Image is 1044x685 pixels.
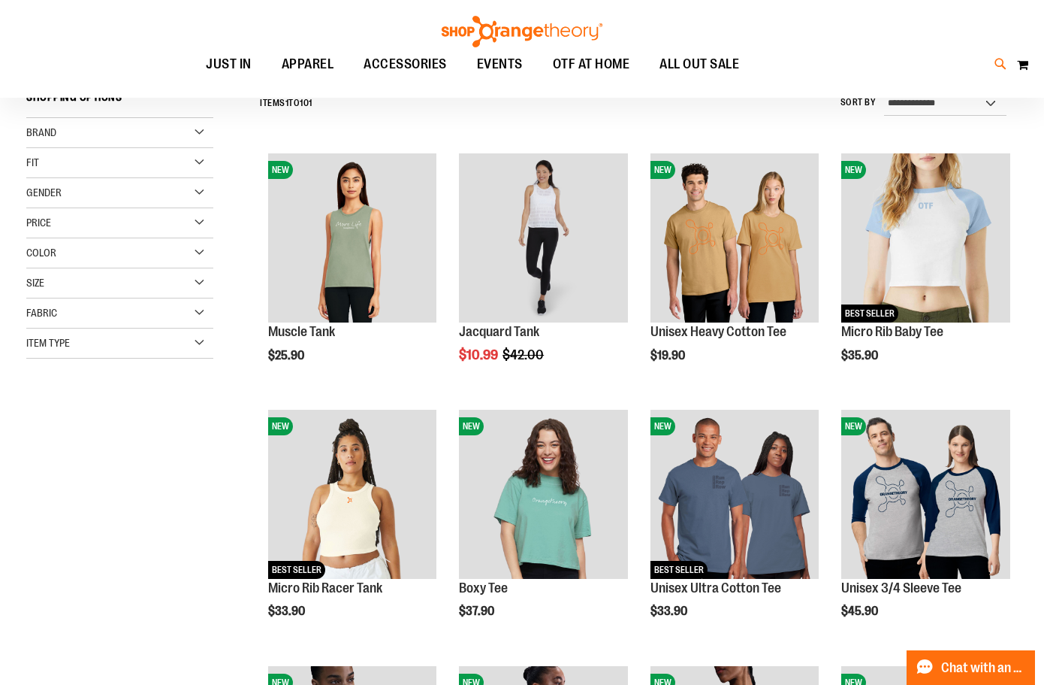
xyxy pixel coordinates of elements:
span: NEW [841,417,866,435]
h2: Items to [260,92,312,115]
span: NEW [268,161,293,179]
img: Shop Orangetheory [439,16,605,47]
a: Unisex 3/4 Sleeve TeeNEW [841,410,1009,580]
span: NEW [459,417,484,435]
span: BEST SELLER [841,305,898,323]
div: product [261,146,444,400]
div: product [834,146,1017,400]
a: Micro Rib Baby TeeNEWBEST SELLER [841,153,1009,324]
span: JUST IN [206,47,252,81]
span: NEW [268,417,293,435]
strong: Shopping Options [26,84,213,118]
img: Boxy Tee [459,410,627,578]
span: ALL OUT SALE [659,47,739,81]
img: Muscle Tank [268,153,436,322]
span: Brand [26,126,56,138]
span: $37.90 [459,605,496,618]
a: Front view of Jacquard Tank [459,153,627,324]
img: Micro Rib Racer Tank [268,410,436,578]
span: NEW [650,417,675,435]
a: Unisex Heavy Cotton Tee [650,324,786,339]
span: OTF AT HOME [553,47,630,81]
span: $10.99 [459,347,500,362]
div: product [643,402,826,656]
div: product [451,146,635,400]
a: Boxy TeeNEW [459,410,627,580]
span: $42.00 [502,347,546,362]
span: Color [26,247,56,259]
span: BEST SELLER [268,561,325,579]
span: $25.90 [268,349,306,362]
span: EVENTS [477,47,523,81]
span: Fabric [26,307,57,319]
span: Price [26,217,51,229]
button: Chat with an Expert [907,650,1036,685]
div: product [451,402,635,656]
span: 101 [300,98,312,108]
span: 1 [285,98,289,108]
a: Micro Rib Racer Tank [268,580,382,596]
div: product [834,402,1017,656]
img: Unisex 3/4 Sleeve Tee [841,410,1009,578]
span: Chat with an Expert [941,661,1026,675]
span: $33.90 [650,605,689,618]
img: Front view of Jacquard Tank [459,153,627,322]
span: NEW [650,161,675,179]
span: APPAREL [282,47,334,81]
span: Item Type [26,337,70,349]
img: Unisex Ultra Cotton Tee [650,410,819,578]
a: Unisex Ultra Cotton TeeNEWBEST SELLER [650,410,819,580]
span: $19.90 [650,349,687,362]
span: $33.90 [268,605,307,618]
a: Jacquard Tank [459,324,539,339]
span: BEST SELLER [650,561,708,579]
a: Micro Rib Racer TankNEWBEST SELLER [268,410,436,580]
div: product [643,146,826,400]
a: Micro Rib Baby Tee [841,324,943,339]
span: ACCESSORIES [364,47,447,81]
img: Unisex Heavy Cotton Tee [650,153,819,322]
span: $35.90 [841,349,880,362]
span: Gender [26,186,62,199]
span: Size [26,277,44,289]
a: Muscle Tank [268,324,335,339]
span: Fit [26,156,39,168]
a: Unisex 3/4 Sleeve Tee [841,580,961,596]
a: Unisex Heavy Cotton TeeNEW [650,153,819,324]
a: Boxy Tee [459,580,508,596]
a: Unisex Ultra Cotton Tee [650,580,781,596]
a: Muscle TankNEW [268,153,436,324]
span: NEW [841,161,866,179]
span: $45.90 [841,605,880,618]
label: Sort By [840,96,877,109]
div: product [261,402,444,656]
img: Micro Rib Baby Tee [841,153,1009,322]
